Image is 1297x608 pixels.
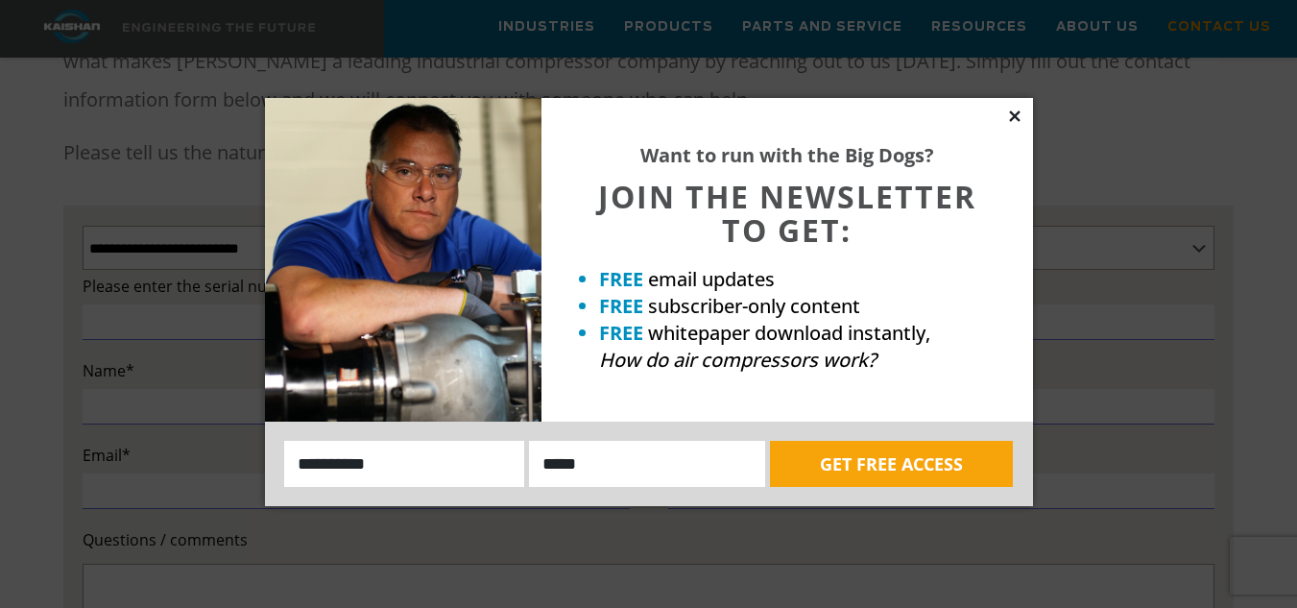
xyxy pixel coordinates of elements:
button: GET FREE ACCESS [770,441,1013,487]
span: JOIN THE NEWSLETTER TO GET: [598,176,976,251]
span: email updates [648,266,775,292]
strong: FREE [599,293,643,319]
span: whitepaper download instantly, [648,320,930,346]
em: How do air compressors work? [599,347,877,373]
strong: Want to run with the Big Dogs? [640,142,934,168]
span: subscriber-only content [648,293,860,319]
strong: FREE [599,266,643,292]
input: Email [529,441,765,487]
input: Name: [284,441,525,487]
strong: FREE [599,320,643,346]
button: Close [1006,108,1023,125]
